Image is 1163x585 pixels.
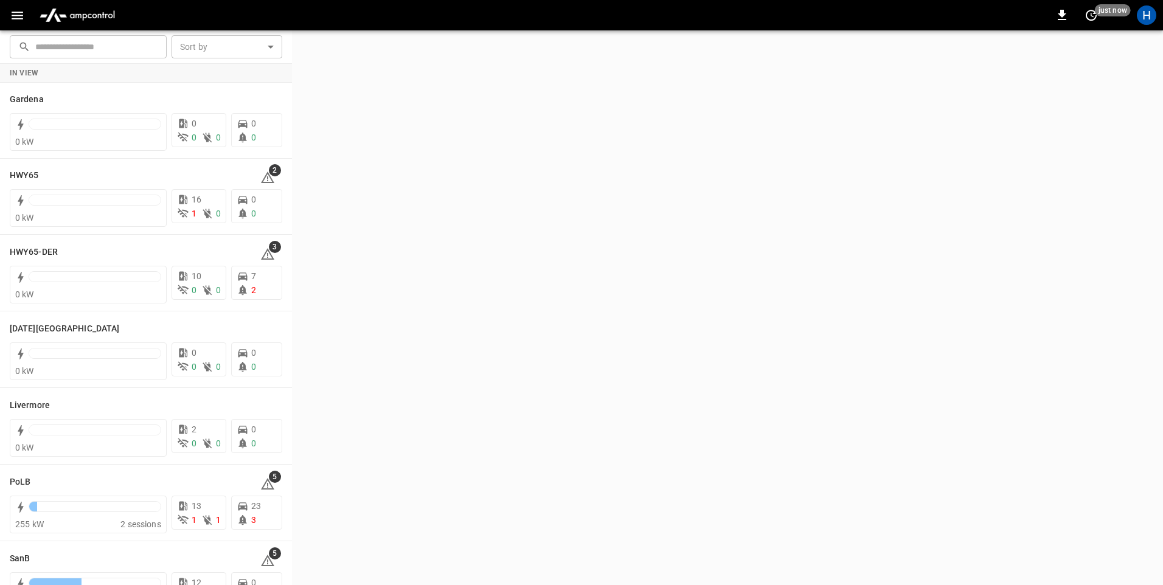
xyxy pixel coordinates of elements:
span: 3 [269,241,281,253]
span: 0 [251,195,256,204]
span: 0 [216,209,221,218]
span: 0 [216,362,221,372]
span: 2 [269,164,281,176]
img: ampcontrol.io logo [35,4,120,27]
span: 0 [216,438,221,448]
span: 0 [251,119,256,128]
span: 0 [192,119,196,128]
span: 3 [251,515,256,525]
span: 5 [269,547,281,559]
span: 0 kW [15,443,34,452]
span: 0 [251,133,256,142]
button: set refresh interval [1081,5,1101,25]
h6: PoLB [10,476,30,489]
span: 0 [192,438,196,448]
span: 1 [192,209,196,218]
strong: In View [10,69,39,77]
h6: HWY65-DER [10,246,58,259]
span: 0 [192,285,196,295]
span: 0 [216,285,221,295]
h6: Karma Center [10,322,119,336]
span: 0 [251,362,256,372]
span: 0 [192,348,196,358]
h6: HWY65 [10,169,39,182]
span: 23 [251,501,261,511]
span: 0 [251,348,256,358]
span: 0 kW [15,366,34,376]
span: 0 [251,209,256,218]
span: 16 [192,195,201,204]
span: 255 kW [15,519,44,529]
span: 0 [251,438,256,448]
span: 0 [192,362,196,372]
div: profile-icon [1137,5,1156,25]
span: 10 [192,271,201,281]
span: 1 [192,515,196,525]
span: 1 [216,515,221,525]
span: 0 [192,133,196,142]
span: 5 [269,471,281,483]
h6: SanB [10,552,30,566]
h6: Livermore [10,399,50,412]
span: 7 [251,271,256,281]
span: 0 kW [15,213,34,223]
span: 0 kW [15,289,34,299]
span: 2 [192,424,196,434]
span: 2 [251,285,256,295]
span: 0 kW [15,137,34,147]
span: 0 [216,133,221,142]
span: 2 sessions [120,519,161,529]
span: 0 [251,424,256,434]
h6: Gardena [10,93,44,106]
span: 13 [192,501,201,511]
span: just now [1095,4,1131,16]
